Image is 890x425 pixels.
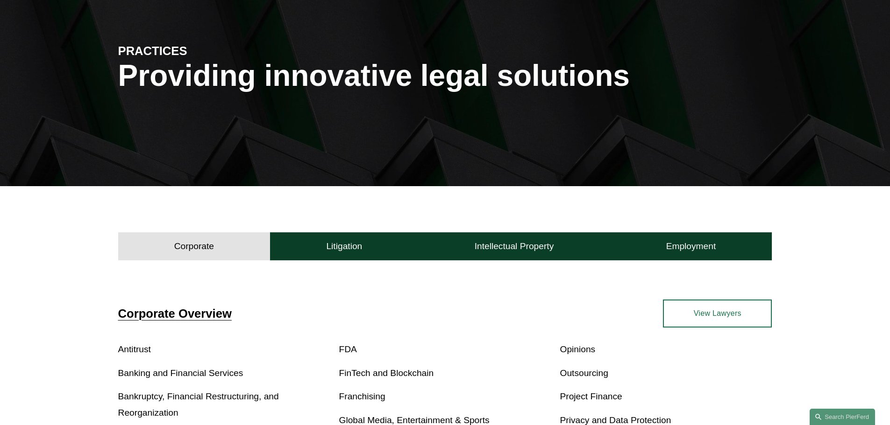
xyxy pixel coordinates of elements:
[118,59,772,93] h1: Providing innovative legal solutions
[118,307,232,320] a: Corporate Overview
[560,344,595,354] a: Opinions
[339,368,434,378] a: FinTech and Blockchain
[118,344,151,354] a: Antitrust
[326,241,362,252] h4: Litigation
[118,391,279,418] a: Bankruptcy, Financial Restructuring, and Reorganization
[118,368,243,378] a: Banking and Financial Services
[339,415,490,425] a: Global Media, Entertainment & Sports
[810,409,875,425] a: Search this site
[560,391,622,401] a: Project Finance
[174,241,214,252] h4: Corporate
[666,241,716,252] h4: Employment
[560,368,608,378] a: Outsourcing
[560,415,671,425] a: Privacy and Data Protection
[663,300,772,327] a: View Lawyers
[339,344,357,354] a: FDA
[118,43,282,58] h4: PRACTICES
[475,241,554,252] h4: Intellectual Property
[339,391,385,401] a: Franchising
